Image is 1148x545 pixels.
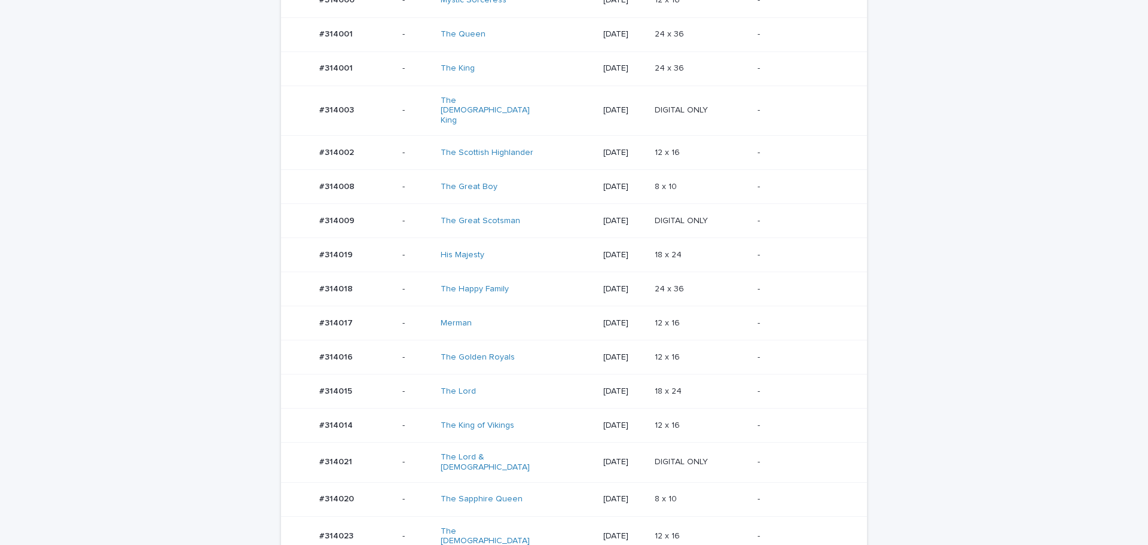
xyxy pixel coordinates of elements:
[655,179,679,192] p: 8 x 10
[655,61,686,74] p: 24 x 36
[655,103,710,115] p: DIGITAL ONLY
[281,482,867,516] tr: #314020#314020 -The Sapphire Queen [DATE]8 x 108 x 10 -
[655,384,684,397] p: 18 x 24
[603,386,645,397] p: [DATE]
[402,421,431,431] p: -
[441,421,514,431] a: The King of Vikings
[441,148,533,158] a: The Scottish Highlander
[319,61,355,74] p: #314001
[603,63,645,74] p: [DATE]
[603,531,645,541] p: [DATE]
[281,51,867,86] tr: #314001#314001 -The King [DATE]24 x 3624 x 36 -
[319,350,355,363] p: #314016
[758,386,848,397] p: -
[603,284,645,294] p: [DATE]
[603,318,645,328] p: [DATE]
[281,340,867,374] tr: #314016#314016 -The Golden Royals [DATE]12 x 1612 x 16 -
[603,457,645,467] p: [DATE]
[441,452,541,473] a: The Lord & [DEMOGRAPHIC_DATA]
[319,455,355,467] p: #314021
[758,494,848,504] p: -
[758,29,848,39] p: -
[281,169,867,203] tr: #314008#314008 -The Great Boy [DATE]8 x 108 x 10 -
[655,350,682,363] p: 12 x 16
[281,238,867,272] tr: #314019#314019 -His Majesty [DATE]18 x 2418 x 24 -
[281,17,867,51] tr: #314001#314001 -The Queen [DATE]24 x 3624 x 36 -
[603,105,645,115] p: [DATE]
[281,135,867,169] tr: #314002#314002 -The Scottish Highlander [DATE]12 x 1612 x 16 -
[603,352,645,363] p: [DATE]
[758,105,848,115] p: -
[441,216,520,226] a: The Great Scotsman
[758,148,848,158] p: -
[319,214,357,226] p: #314009
[319,145,356,158] p: #314002
[758,216,848,226] p: -
[281,374,867,408] tr: #314015#314015 -The Lord [DATE]18 x 2418 x 24 -
[281,442,867,482] tr: #314021#314021 -The Lord & [DEMOGRAPHIC_DATA] [DATE]DIGITAL ONLYDIGITAL ONLY -
[402,386,431,397] p: -
[281,86,867,135] tr: #314003#314003 -The [DEMOGRAPHIC_DATA] King [DATE]DIGITAL ONLYDIGITAL ONLY -
[402,105,431,115] p: -
[319,418,355,431] p: #314014
[319,384,355,397] p: #314015
[603,421,645,431] p: [DATE]
[441,182,497,192] a: The Great Boy
[441,386,476,397] a: The Lord
[281,408,867,442] tr: #314014#314014 -The King of Vikings [DATE]12 x 1612 x 16 -
[655,492,679,504] p: 8 x 10
[603,29,645,39] p: [DATE]
[281,272,867,306] tr: #314018#314018 -The Happy Family [DATE]24 x 3624 x 36 -
[655,145,682,158] p: 12 x 16
[402,182,431,192] p: -
[655,27,686,39] p: 24 x 36
[758,250,848,260] p: -
[655,316,682,328] p: 12 x 16
[441,250,484,260] a: His Majesty
[758,352,848,363] p: -
[319,282,355,294] p: #314018
[603,494,645,504] p: [DATE]
[603,216,645,226] p: [DATE]
[319,529,356,541] p: #314023
[402,284,431,294] p: -
[319,492,356,504] p: #314020
[402,63,431,74] p: -
[758,182,848,192] p: -
[441,63,475,74] a: The King
[402,250,431,260] p: -
[402,318,431,328] p: -
[319,179,357,192] p: #314008
[319,103,356,115] p: #314003
[655,214,710,226] p: DIGITAL ONLY
[402,216,431,226] p: -
[603,182,645,192] p: [DATE]
[758,63,848,74] p: -
[441,284,509,294] a: The Happy Family
[281,203,867,238] tr: #314009#314009 -The Great Scotsman [DATE]DIGITAL ONLYDIGITAL ONLY -
[402,531,431,541] p: -
[441,96,541,126] a: The [DEMOGRAPHIC_DATA] King
[402,494,431,504] p: -
[402,352,431,363] p: -
[603,148,645,158] p: [DATE]
[402,29,431,39] p: -
[758,421,848,431] p: -
[655,455,710,467] p: DIGITAL ONLY
[319,248,355,260] p: #314019
[402,148,431,158] p: -
[655,529,682,541] p: 12 x 16
[319,316,355,328] p: #314017
[441,29,486,39] a: The Queen
[758,531,848,541] p: -
[758,457,848,467] p: -
[319,27,355,39] p: #314001
[441,318,472,328] a: Merman
[281,306,867,340] tr: #314017#314017 -Merman [DATE]12 x 1612 x 16 -
[402,457,431,467] p: -
[441,352,515,363] a: The Golden Royals
[655,282,686,294] p: 24 x 36
[655,418,682,431] p: 12 x 16
[603,250,645,260] p: [DATE]
[441,494,523,504] a: The Sapphire Queen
